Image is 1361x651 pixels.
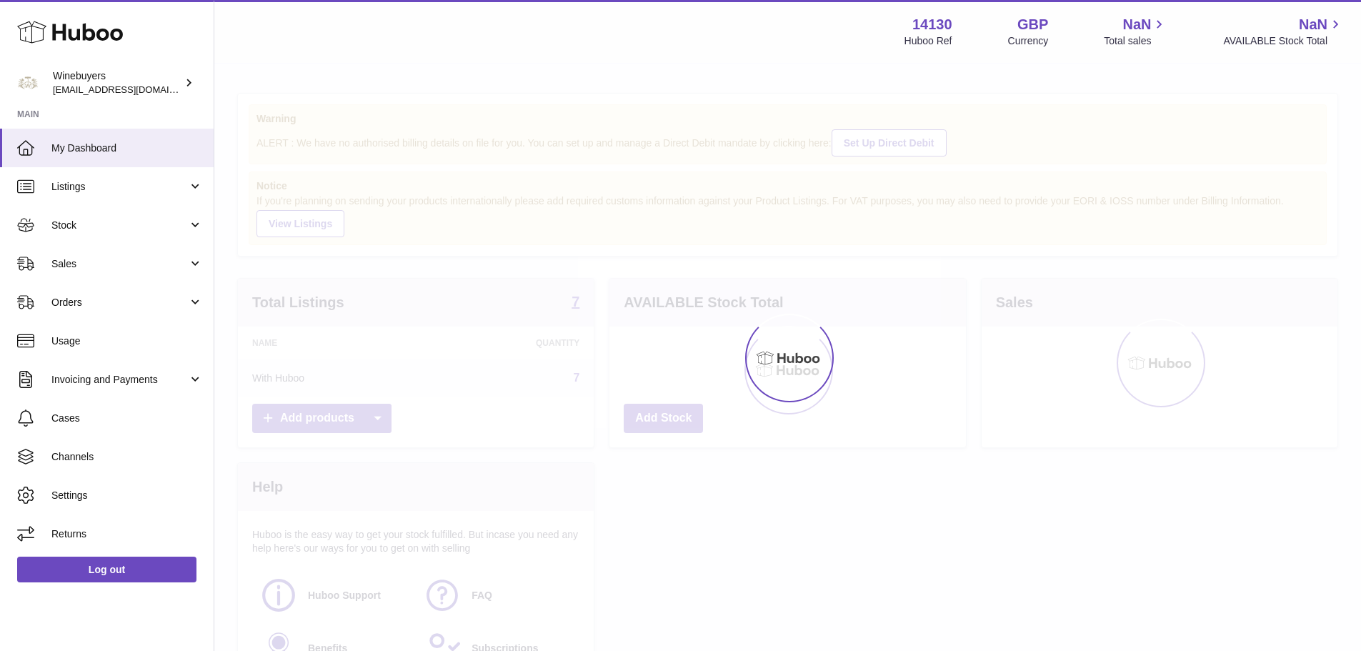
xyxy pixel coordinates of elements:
[1223,34,1344,48] span: AVAILABLE Stock Total
[51,141,203,155] span: My Dashboard
[51,334,203,348] span: Usage
[1008,34,1049,48] div: Currency
[51,489,203,502] span: Settings
[1122,15,1151,34] span: NaN
[912,15,952,34] strong: 14130
[51,412,203,425] span: Cases
[51,527,203,541] span: Returns
[904,34,952,48] div: Huboo Ref
[1017,15,1048,34] strong: GBP
[51,219,188,232] span: Stock
[51,450,203,464] span: Channels
[1223,15,1344,48] a: NaN AVAILABLE Stock Total
[17,72,39,94] img: internalAdmin-14130@internal.huboo.com
[51,180,188,194] span: Listings
[1104,15,1167,48] a: NaN Total sales
[53,69,181,96] div: Winebuyers
[51,373,188,387] span: Invoicing and Payments
[17,557,196,582] a: Log out
[1104,34,1167,48] span: Total sales
[1299,15,1327,34] span: NaN
[51,296,188,309] span: Orders
[53,84,210,95] span: [EMAIL_ADDRESS][DOMAIN_NAME]
[51,257,188,271] span: Sales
